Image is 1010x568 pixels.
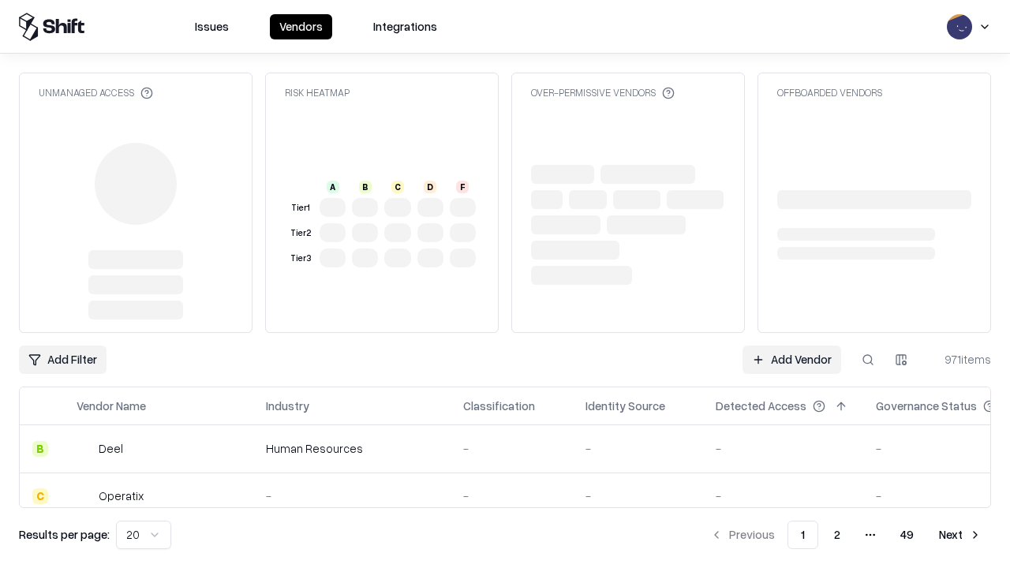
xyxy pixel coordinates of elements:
div: Risk Heatmap [285,86,350,99]
button: 2 [821,521,853,549]
div: Classification [463,398,535,414]
div: Tier 1 [288,201,313,215]
button: Integrations [364,14,447,39]
div: Industry [266,398,309,414]
div: - [266,488,438,504]
div: Detected Access [716,398,806,414]
div: Offboarded Vendors [777,86,882,99]
img: Operatix [77,488,92,504]
div: C [32,488,48,504]
div: C [391,181,404,193]
div: Governance Status [876,398,977,414]
div: F [456,181,469,193]
div: Human Resources [266,440,438,457]
div: Tier 3 [288,252,313,265]
div: Identity Source [585,398,665,414]
div: A [327,181,339,193]
div: Unmanaged Access [39,86,153,99]
div: - [463,440,560,457]
button: 49 [888,521,926,549]
button: 1 [787,521,818,549]
div: - [716,488,851,504]
div: Deel [99,440,123,457]
button: Add Filter [19,346,107,374]
div: - [585,488,690,504]
a: Add Vendor [743,346,841,374]
div: Tier 2 [288,226,313,240]
div: - [585,440,690,457]
div: B [359,181,372,193]
button: Vendors [270,14,332,39]
img: Deel [77,441,92,457]
div: D [424,181,436,193]
div: Vendor Name [77,398,146,414]
button: Next [930,521,991,549]
div: 971 items [928,351,991,368]
button: Issues [185,14,238,39]
nav: pagination [701,521,991,549]
div: B [32,441,48,457]
div: - [716,440,851,457]
div: Operatix [99,488,144,504]
div: Over-Permissive Vendors [531,86,675,99]
p: Results per page: [19,526,110,543]
div: - [463,488,560,504]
